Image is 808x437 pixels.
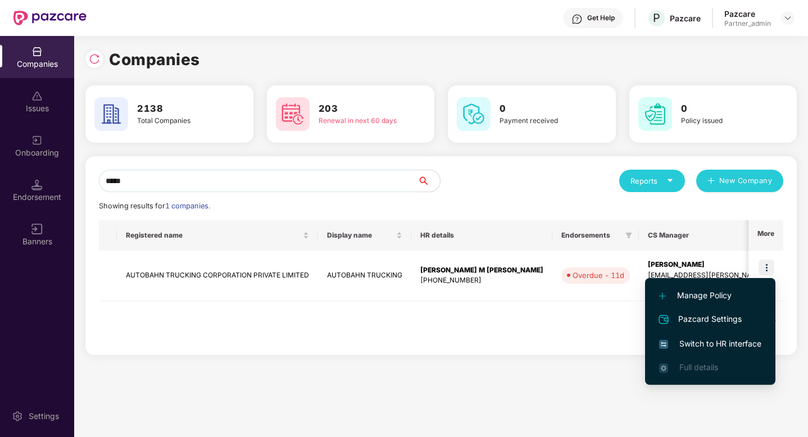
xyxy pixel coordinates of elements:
div: Overdue - 11d [573,270,624,281]
img: svg+xml;base64,PHN2ZyB4bWxucz0iaHR0cDovL3d3dy53My5vcmcvMjAwMC9zdmciIHdpZHRoPSI2MCIgaGVpZ2h0PSI2MC... [276,97,310,131]
span: 1 companies. [165,202,210,210]
span: filter [625,232,632,239]
span: Pazcard Settings [659,313,761,326]
img: icon [759,260,774,275]
th: Registered name [117,220,318,251]
div: [PERSON_NAME] M [PERSON_NAME] [420,265,543,276]
span: Switch to HR interface [659,338,761,350]
img: svg+xml;base64,PHN2ZyB4bWxucz0iaHR0cDovL3d3dy53My5vcmcvMjAwMC9zdmciIHdpZHRoPSIxNi4zNjMiIGhlaWdodD... [659,363,668,372]
img: svg+xml;base64,PHN2ZyB3aWR0aD0iMTQuNSIgaGVpZ2h0PSIxNC41IiB2aWV3Qm94PSIwIDAgMTYgMTYiIGZpbGw9Im5vbm... [31,179,43,190]
span: plus [707,177,715,186]
img: svg+xml;base64,PHN2ZyB3aWR0aD0iMjAiIGhlaWdodD0iMjAiIHZpZXdCb3g9IjAgMCAyMCAyMCIgZmlsbD0ibm9uZSIgeG... [31,135,43,146]
span: P [653,11,660,25]
span: filter [623,229,634,242]
img: svg+xml;base64,PHN2ZyBpZD0iU2V0dGluZy0yMHgyMCIgeG1sbnM9Imh0dHA6Ly93d3cudzMub3JnLzIwMDAvc3ZnIiB3aW... [12,411,23,422]
th: Display name [318,220,411,251]
img: svg+xml;base64,PHN2ZyB4bWxucz0iaHR0cDovL3d3dy53My5vcmcvMjAwMC9zdmciIHdpZHRoPSIxNiIgaGVpZ2h0PSIxNi... [659,340,668,349]
span: Registered name [126,231,301,240]
span: New Company [719,175,773,186]
span: Endorsements [561,231,621,240]
td: AUTOBAHN TRUCKING CORPORATION PRIVATE LIMITED [117,251,318,301]
span: Manage Policy [659,289,761,302]
img: New Pazcare Logo [13,11,87,25]
h1: Companies [109,47,200,72]
img: svg+xml;base64,PHN2ZyBpZD0iRHJvcGRvd24tMzJ4MzIiIHhtbG5zPSJodHRwOi8vd3d3LnczLm9yZy8yMDAwL3N2ZyIgd2... [783,13,792,22]
th: More [748,220,783,251]
button: plusNew Company [696,170,783,192]
div: Policy issued [681,116,765,126]
div: [PHONE_NUMBER] [420,275,543,286]
img: svg+xml;base64,PHN2ZyB4bWxucz0iaHR0cDovL3d3dy53My5vcmcvMjAwMC9zdmciIHdpZHRoPSI2MCIgaGVpZ2h0PSI2MC... [457,97,491,131]
button: search [417,170,441,192]
div: Renewal in next 60 days [319,116,402,126]
img: svg+xml;base64,PHN2ZyB4bWxucz0iaHR0cDovL3d3dy53My5vcmcvMjAwMC9zdmciIHdpZHRoPSI2MCIgaGVpZ2h0PSI2MC... [638,97,672,131]
img: svg+xml;base64,PHN2ZyBpZD0iQ29tcGFuaWVzIiB4bWxucz0iaHR0cDovL3d3dy53My5vcmcvMjAwMC9zdmciIHdpZHRoPS... [31,46,43,57]
div: Get Help [587,13,615,22]
span: search [417,176,440,185]
span: Display name [327,231,394,240]
th: HR details [411,220,552,251]
div: Partner_admin [724,19,771,28]
div: Payment received [500,116,583,126]
img: svg+xml;base64,PHN2ZyB4bWxucz0iaHR0cDovL3d3dy53My5vcmcvMjAwMC9zdmciIHdpZHRoPSIxMi4yMDEiIGhlaWdodD... [659,293,666,299]
img: svg+xml;base64,PHN2ZyBpZD0iSGVscC0zMngzMiIgeG1sbnM9Imh0dHA6Ly93d3cudzMub3JnLzIwMDAvc3ZnIiB3aWR0aD... [571,13,583,25]
img: svg+xml;base64,PHN2ZyBpZD0iSXNzdWVzX2Rpc2FibGVkIiB4bWxucz0iaHR0cDovL3d3dy53My5vcmcvMjAwMC9zdmciIH... [31,90,43,102]
h3: 0 [500,102,583,116]
div: Pazcare [670,13,701,24]
span: Showing results for [99,202,210,210]
img: svg+xml;base64,PHN2ZyBpZD0iUmVsb2FkLTMyeDMyIiB4bWxucz0iaHR0cDovL3d3dy53My5vcmcvMjAwMC9zdmciIHdpZH... [89,53,100,65]
div: Settings [25,411,62,422]
h3: 203 [319,102,402,116]
td: AUTOBAHN TRUCKING [318,251,411,301]
h3: 0 [681,102,765,116]
img: svg+xml;base64,PHN2ZyB4bWxucz0iaHR0cDovL3d3dy53My5vcmcvMjAwMC9zdmciIHdpZHRoPSIyNCIgaGVpZ2h0PSIyNC... [657,313,670,326]
div: Total Companies [137,116,221,126]
span: Full details [679,362,718,372]
img: svg+xml;base64,PHN2ZyB4bWxucz0iaHR0cDovL3d3dy53My5vcmcvMjAwMC9zdmciIHdpZHRoPSI2MCIgaGVpZ2h0PSI2MC... [94,97,128,131]
img: svg+xml;base64,PHN2ZyB3aWR0aD0iMTYiIGhlaWdodD0iMTYiIHZpZXdCb3g9IjAgMCAxNiAxNiIgZmlsbD0ibm9uZSIgeG... [31,224,43,235]
span: caret-down [666,177,674,184]
div: Pazcare [724,8,771,19]
div: Reports [630,175,674,186]
h3: 2138 [137,102,221,116]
